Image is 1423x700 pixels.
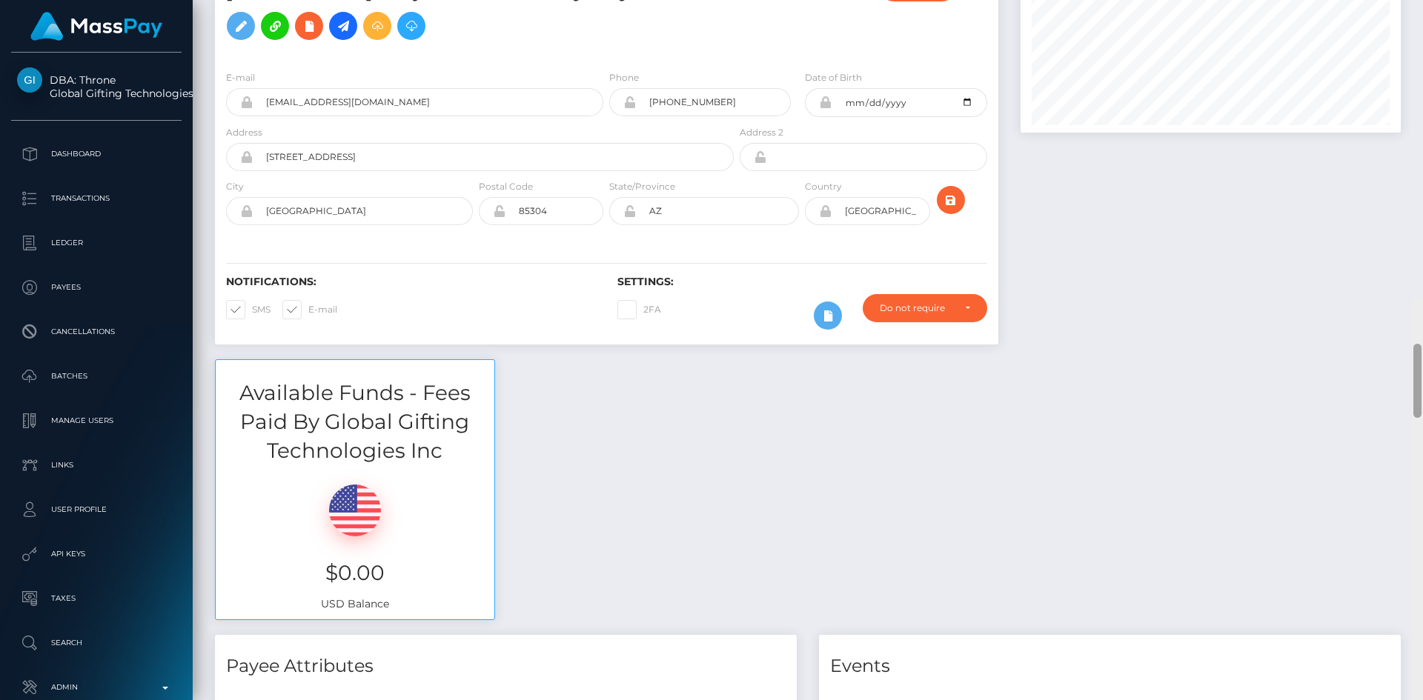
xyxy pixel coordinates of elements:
[617,276,986,288] h6: Settings:
[863,294,987,322] button: Do not require
[17,587,176,610] p: Taxes
[226,300,271,319] label: SMS
[329,12,357,40] a: Initiate Payout
[880,302,953,314] div: Do not require
[17,676,176,699] p: Admin
[17,632,176,654] p: Search
[17,187,176,210] p: Transactions
[216,379,494,466] h3: Available Funds - Fees Paid By Global Gifting Technologies Inc
[17,365,176,387] p: Batches
[11,73,182,100] span: DBA: Throne Global Gifting Technologies Inc
[227,559,483,587] h3: $0.00
[830,653,1390,679] h4: Events
[216,466,494,619] div: USD Balance
[11,447,182,484] a: Links
[30,12,162,41] img: MassPay Logo
[11,180,182,217] a: Transactions
[17,321,176,343] p: Cancellations
[226,276,595,288] h6: Notifications:
[226,71,255,84] label: E-mail
[11,358,182,395] a: Batches
[11,136,182,173] a: Dashboard
[11,580,182,617] a: Taxes
[617,300,661,319] label: 2FA
[17,143,176,165] p: Dashboard
[282,300,337,319] label: E-mail
[226,653,786,679] h4: Payee Attributes
[11,536,182,573] a: API Keys
[17,67,42,93] img: Global Gifting Technologies Inc
[11,313,182,350] a: Cancellations
[609,71,639,84] label: Phone
[740,126,783,139] label: Address 2
[17,543,176,565] p: API Keys
[11,624,182,661] a: Search
[226,180,244,193] label: City
[11,402,182,439] a: Manage Users
[805,71,862,84] label: Date of Birth
[17,499,176,521] p: User Profile
[11,491,182,528] a: User Profile
[11,224,182,261] a: Ledger
[11,269,182,306] a: Payees
[226,126,262,139] label: Address
[17,454,176,476] p: Links
[329,484,381,536] img: USD.png
[479,180,533,193] label: Postal Code
[17,410,176,432] p: Manage Users
[609,180,675,193] label: State/Province
[17,276,176,299] p: Payees
[17,232,176,254] p: Ledger
[805,180,842,193] label: Country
